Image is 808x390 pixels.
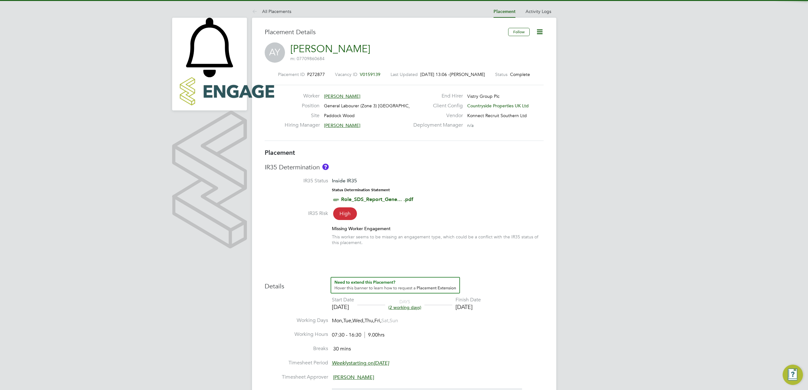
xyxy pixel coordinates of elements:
[332,360,349,366] em: Weekly
[278,72,305,77] label: Placement ID
[391,72,418,77] label: Last Updated
[332,332,385,338] div: 07:30 - 16:30
[265,210,328,217] label: IR35 Risk
[467,113,527,118] span: Konnect Recruit Southern Ltd
[494,9,515,14] a: Placement
[332,188,390,192] strong: Status Determination Statement
[265,277,544,290] h3: Details
[410,122,463,129] label: Deployment Manager
[420,72,450,77] span: [DATE] 13:06 -
[410,93,463,99] label: End Hirer
[324,113,355,118] span: Paddock Wood
[324,123,360,128] span: [PERSON_NAME]
[456,297,481,303] div: Finish Date
[332,360,389,366] span: starting on
[333,207,357,220] span: High
[343,318,352,324] span: Tue,
[388,305,421,310] span: (2 working days)
[324,93,360,99] span: [PERSON_NAME]
[467,93,500,99] span: Vistry Group Plc
[360,72,380,77] span: V0159139
[381,318,390,324] span: Sat,
[265,345,328,352] label: Breaks
[322,164,329,170] button: About IR35
[265,360,328,366] label: Timesheet Period
[324,103,424,109] span: General Labourer (Zone 3) [GEOGRAPHIC_DATA]
[252,9,291,14] a: All Placements
[365,318,374,324] span: Thu,
[374,318,381,324] span: Fri,
[331,277,460,293] button: How to extend a Placement?
[285,122,320,129] label: Hiring Manager
[265,163,544,171] h3: IR35 Determination
[290,56,325,61] span: m: 07709860684
[265,374,328,381] label: Timesheet Approver
[385,299,424,310] div: DAYS
[410,112,463,119] label: Vendor
[265,178,328,184] label: IR35 Status
[332,178,357,184] span: Inside IR35
[450,72,485,77] span: [PERSON_NAME]
[456,303,481,311] div: [DATE]
[332,303,354,311] div: [DATE]
[333,346,351,352] span: 30 mins
[332,318,343,324] span: Mon,
[307,72,325,77] span: P272877
[265,149,295,156] b: Placement
[374,360,389,366] em: [DATE]
[526,9,551,14] a: Activity Logs
[332,234,544,245] div: This worker seems to be missing an engagement type, which could be a conflict with the IR35 statu...
[495,72,507,77] label: Status
[265,42,285,63] span: AY
[332,226,544,231] div: Missing Worker Engagement
[172,18,247,110] nav: Main navigation
[410,103,463,109] label: Client Config
[352,318,365,324] span: Wed,
[467,123,474,128] span: n/a
[335,72,357,77] label: Vacancy ID
[510,72,530,77] span: Complete
[290,43,370,55] a: [PERSON_NAME]
[508,28,530,36] button: Follow
[265,317,328,324] label: Working Days
[333,374,374,381] span: [PERSON_NAME]
[783,365,803,385] button: Engage Resource Center
[390,318,398,324] span: Sun
[285,112,320,119] label: Site
[332,297,354,303] div: Start Date
[341,196,413,202] a: Role_SDS_Report_Gene... .pdf
[265,28,503,36] h3: Placement Details
[265,331,328,338] label: Working Hours
[365,332,385,338] span: 9.00hrs
[285,103,320,109] label: Position
[467,103,529,109] span: Countryside Properties UK Ltd
[285,93,320,99] label: Worker
[180,77,274,105] img: konnectrecruit-logo-retina.png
